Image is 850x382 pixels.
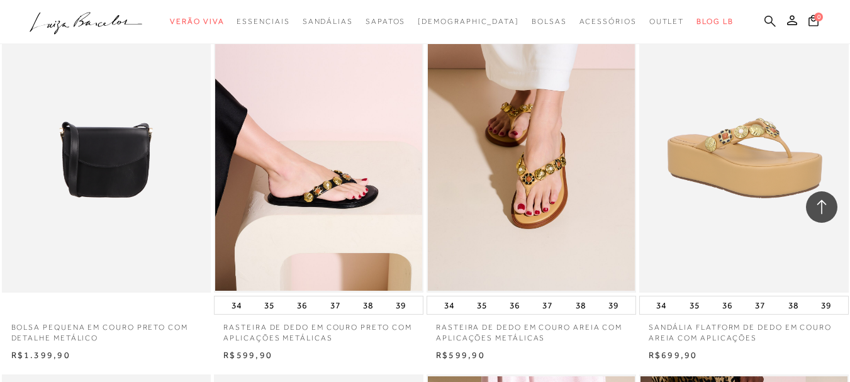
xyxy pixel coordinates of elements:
span: R$599,90 [223,350,272,360]
span: R$699,90 [649,350,698,360]
span: Sandálias [303,17,353,26]
button: 38 [572,296,590,314]
button: 39 [392,296,410,314]
button: 34 [440,296,458,314]
a: categoryNavScreenReaderText [649,10,685,33]
button: 39 [817,296,835,314]
button: 38 [359,296,377,314]
button: 36 [506,296,523,314]
button: 34 [652,296,670,314]
a: categoryNavScreenReaderText [170,10,224,33]
a: categoryNavScreenReaderText [579,10,637,33]
button: 38 [785,296,802,314]
a: categoryNavScreenReaderText [237,10,289,33]
button: 39 [605,296,622,314]
button: 35 [260,296,278,314]
span: Bolsas [532,17,567,26]
span: Essenciais [237,17,289,26]
span: Sapatos [366,17,405,26]
a: categoryNavScreenReaderText [303,10,353,33]
span: R$1.399,90 [11,350,70,360]
button: 37 [751,296,769,314]
a: RASTEIRA DE DEDO EM COURO PRETO COM APLICAÇÕES METÁLICAS [214,315,423,344]
span: R$599,90 [436,350,485,360]
button: 35 [686,296,703,314]
button: 34 [228,296,245,314]
button: 37 [327,296,344,314]
span: Outlet [649,17,685,26]
button: 36 [719,296,736,314]
button: 36 [293,296,311,314]
span: Acessórios [579,17,637,26]
button: 35 [473,296,491,314]
a: noSubCategoriesText [418,10,519,33]
a: BOLSA PEQUENA EM COURO PRETO COM DETALHE METÁLICO [2,315,211,344]
button: 37 [539,296,556,314]
button: 0 [805,14,822,31]
a: categoryNavScreenReaderText [366,10,405,33]
a: RASTEIRA DE DEDO EM COURO AREIA COM APLICAÇÕES METÁLICAS [427,315,636,344]
a: SANDÁLIA FLATFORM DE DEDO EM COURO AREIA COM APLICAÇÕES [639,315,849,344]
span: BLOG LB [696,17,733,26]
span: 0 [814,13,823,21]
span: Verão Viva [170,17,224,26]
a: BLOG LB [696,10,733,33]
a: categoryNavScreenReaderText [532,10,567,33]
span: [DEMOGRAPHIC_DATA] [418,17,519,26]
